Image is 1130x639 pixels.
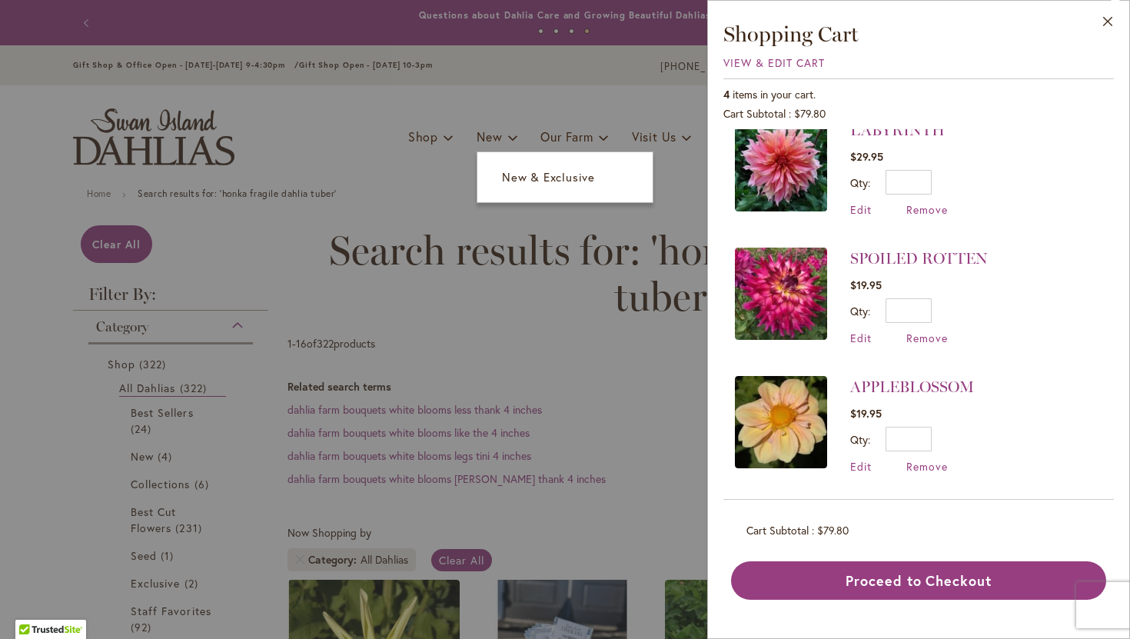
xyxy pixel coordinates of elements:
[850,149,883,164] span: $29.95
[794,106,826,121] span: $79.80
[850,249,988,268] a: SPOILED ROTTEN
[850,278,882,292] span: $19.95
[12,584,55,627] iframe: Launch Accessibility Center
[540,128,593,145] span: Our Farm
[735,119,827,211] img: LABYRINTH
[408,128,438,145] span: Shop
[850,304,870,318] label: Qty
[850,406,882,421] span: $19.95
[850,121,945,139] a: LABYRINTH
[850,202,872,217] a: Edit
[850,432,870,447] label: Qty
[723,55,825,70] a: View & Edit Cart
[850,175,870,190] label: Qty
[723,106,786,121] span: Cart Subtotal
[906,331,948,345] a: Remove
[735,376,827,474] a: APPLEBLOSSOM
[746,523,809,537] span: Cart Subtotal
[850,459,872,474] a: Edit
[735,248,827,345] a: SPOILED ROTTEN
[632,128,676,145] span: Visit Us
[850,378,974,396] a: APPLEBLOSSOM
[735,119,827,217] a: LABYRINTH
[906,459,948,474] span: Remove
[733,87,816,102] span: items in your cart.
[477,128,502,145] span: New
[723,21,859,47] span: Shopping Cart
[817,523,849,537] span: $79.80
[502,169,595,185] span: New & Exclusive
[735,376,827,468] img: APPLEBLOSSOM
[735,248,827,340] img: SPOILED ROTTEN
[850,331,872,345] a: Edit
[723,87,730,102] span: 4
[906,202,948,217] a: Remove
[731,561,1106,600] button: Proceed to Checkout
